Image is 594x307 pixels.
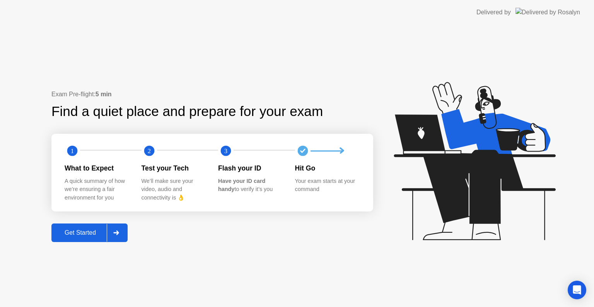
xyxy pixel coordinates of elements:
text: 3 [224,147,227,155]
div: Delivered by [476,8,511,17]
div: Exam Pre-flight: [51,90,373,99]
div: Test your Tech [142,163,206,173]
div: A quick summary of how we’re ensuring a fair environment for you [65,177,129,202]
text: 2 [147,147,150,155]
img: Delivered by Rosalyn [515,8,580,17]
div: Find a quiet place and prepare for your exam [51,101,324,122]
b: Have your ID card handy [218,178,265,193]
div: Flash your ID [218,163,283,173]
div: Your exam starts at your command [295,177,360,194]
button: Get Started [51,223,128,242]
div: Get Started [54,229,107,236]
div: Open Intercom Messenger [568,281,586,299]
b: 5 min [96,91,112,97]
text: 1 [71,147,74,155]
div: Hit Go [295,163,360,173]
div: to verify it’s you [218,177,283,194]
div: We’ll make sure your video, audio and connectivity is 👌 [142,177,206,202]
div: What to Expect [65,163,129,173]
